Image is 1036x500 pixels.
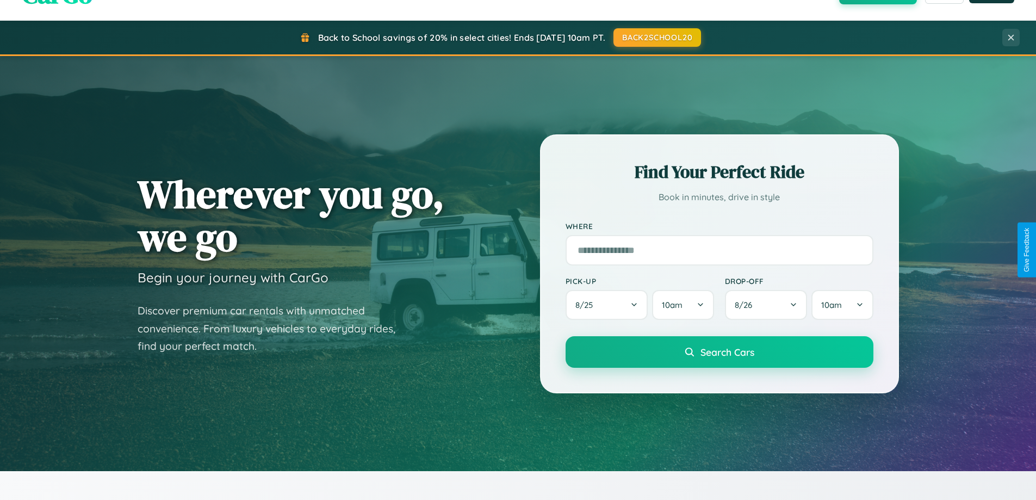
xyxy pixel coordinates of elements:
span: Back to School savings of 20% in select cities! Ends [DATE] 10am PT. [318,32,605,43]
button: Search Cars [566,336,873,368]
p: Discover premium car rentals with unmatched convenience. From luxury vehicles to everyday rides, ... [138,302,410,355]
button: BACK2SCHOOL20 [613,28,701,47]
span: 10am [821,300,842,310]
span: 10am [662,300,683,310]
div: Give Feedback [1023,228,1031,272]
span: 8 / 25 [575,300,598,310]
button: 8/25 [566,290,648,320]
span: Search Cars [700,346,754,358]
label: Drop-off [725,276,873,286]
p: Book in minutes, drive in style [566,189,873,205]
h2: Find Your Perfect Ride [566,160,873,184]
h3: Begin your journey with CarGo [138,269,328,286]
button: 8/26 [725,290,808,320]
label: Pick-up [566,276,714,286]
label: Where [566,221,873,231]
button: 10am [811,290,873,320]
button: 10am [652,290,714,320]
h1: Wherever you go, we go [138,172,444,258]
span: 8 / 26 [735,300,758,310]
